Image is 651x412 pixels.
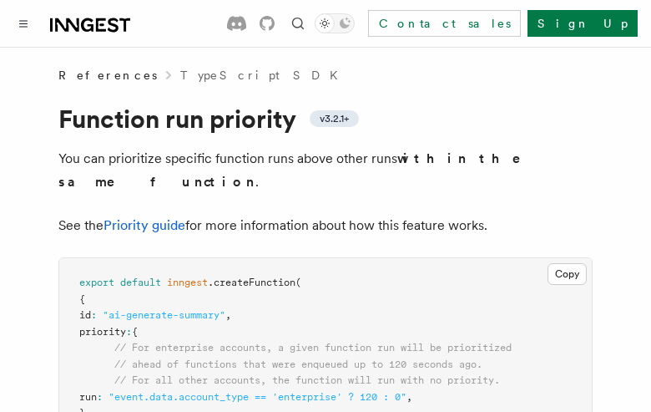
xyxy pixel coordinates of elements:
[315,13,355,33] button: Toggle dark mode
[79,309,91,321] span: id
[13,13,33,33] button: Toggle navigation
[79,277,114,288] span: export
[180,67,348,84] a: TypeScript SDK
[368,10,521,37] a: Contact sales
[114,374,500,386] span: // For all other accounts, the function will run with no priority.
[132,326,138,338] span: {
[288,13,308,33] button: Find something...
[120,277,161,288] span: default
[527,10,638,37] a: Sign Up
[108,391,406,403] span: "event.data.account_type == 'enterprise' ? 120 : 0"
[225,309,231,321] span: ,
[126,326,132,338] span: :
[103,309,225,321] span: "ai-generate-summary"
[208,277,295,288] span: .createFunction
[58,214,593,237] p: See the for more information about how this feature works.
[97,391,103,403] span: :
[295,277,301,288] span: (
[406,391,412,403] span: ,
[58,67,157,84] span: References
[114,359,482,370] span: // ahead of functions that were enqueued up to 120 seconds ago.
[79,326,126,338] span: priority
[79,293,85,305] span: {
[167,277,208,288] span: inngest
[320,112,349,125] span: v3.2.1+
[114,342,512,354] span: // For enterprise accounts, a given function run will be prioritized
[548,263,587,285] button: Copy
[91,309,97,321] span: :
[58,147,593,194] p: You can prioritize specific function runs above other runs .
[103,217,185,233] a: Priority guide
[58,104,593,134] h1: Function run priority
[79,391,97,403] span: run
